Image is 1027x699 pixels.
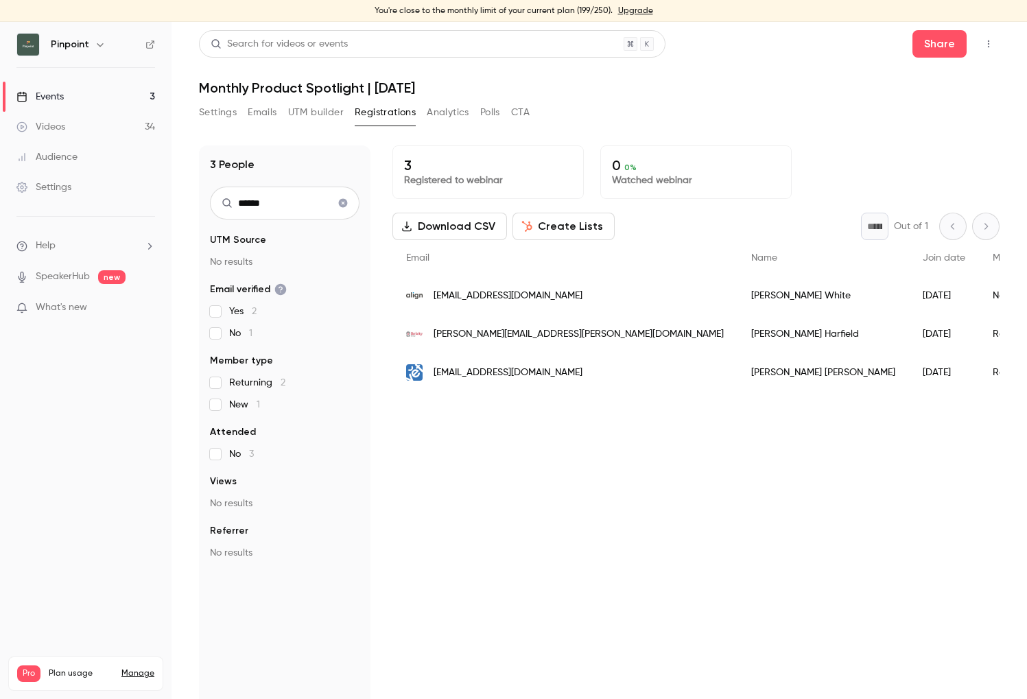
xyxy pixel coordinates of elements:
[210,524,248,538] span: Referrer
[332,192,354,214] button: Clear search
[909,353,979,392] div: [DATE]
[229,447,254,461] span: No
[248,102,276,123] button: Emails
[281,378,285,388] span: 2
[618,5,653,16] a: Upgrade
[98,270,126,284] span: new
[199,80,1000,96] h1: Monthly Product Spotlight | [DATE]
[211,37,348,51] div: Search for videos or events
[16,120,65,134] div: Videos
[229,398,260,412] span: New
[511,102,530,123] button: CTA
[139,302,155,314] iframe: Noticeable Trigger
[909,315,979,353] div: [DATE]
[249,449,254,459] span: 3
[210,497,359,510] p: No results
[210,425,256,439] span: Attended
[210,233,266,247] span: UTM Source
[737,353,909,392] div: [PERSON_NAME] [PERSON_NAME]
[288,102,344,123] button: UTM builder
[210,546,359,560] p: No results
[406,364,423,381] img: innovetivepetcare.com
[894,220,928,233] p: Out of 1
[612,157,780,174] p: 0
[121,668,154,679] a: Manage
[624,163,637,172] span: 0 %
[355,102,416,123] button: Registrations
[51,38,89,51] h6: Pinpoint
[434,366,582,380] span: [EMAIL_ADDRESS][DOMAIN_NAME]
[406,253,429,263] span: Email
[406,292,423,300] img: aligntech.com
[434,327,724,342] span: [PERSON_NAME][EMAIL_ADDRESS][PERSON_NAME][DOMAIN_NAME]
[480,102,500,123] button: Polls
[17,665,40,682] span: Pro
[252,307,257,316] span: 2
[210,283,287,296] span: Email verified
[392,213,507,240] button: Download CSV
[210,475,237,488] span: Views
[16,180,71,194] div: Settings
[612,174,780,187] p: Watched webinar
[229,376,285,390] span: Returning
[434,289,582,303] span: [EMAIL_ADDRESS][DOMAIN_NAME]
[229,327,252,340] span: No
[512,213,615,240] button: Create Lists
[751,253,777,263] span: Name
[737,315,909,353] div: [PERSON_NAME] Harfield
[427,102,469,123] button: Analytics
[210,255,359,269] p: No results
[210,354,273,368] span: Member type
[210,233,359,560] section: facet-groups
[737,276,909,315] div: [PERSON_NAME] White
[229,305,257,318] span: Yes
[912,30,967,58] button: Share
[909,276,979,315] div: [DATE]
[199,102,237,123] button: Settings
[36,300,87,315] span: What's new
[16,90,64,104] div: Events
[257,400,260,410] span: 1
[404,157,572,174] p: 3
[923,253,965,263] span: Join date
[16,239,155,253] li: help-dropdown-opener
[406,326,423,342] img: berkeleygroup.co.uk
[36,270,90,284] a: SpeakerHub
[36,239,56,253] span: Help
[210,156,255,173] h1: 3 People
[16,150,78,164] div: Audience
[404,174,572,187] p: Registered to webinar
[249,329,252,338] span: 1
[17,34,39,56] img: Pinpoint
[49,668,113,679] span: Plan usage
